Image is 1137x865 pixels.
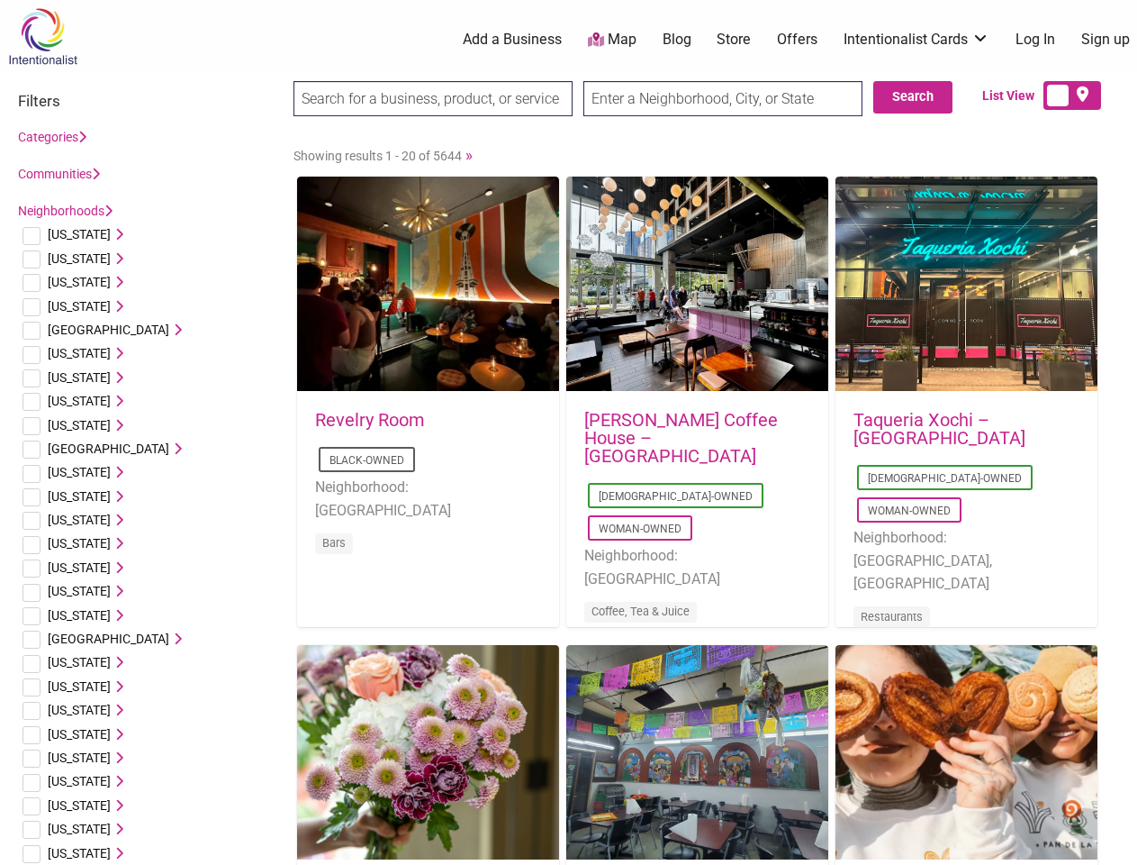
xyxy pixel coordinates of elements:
input: Enter a Neighborhood, City, or State [583,81,862,116]
span: [US_STATE] [48,465,111,479]
span: [US_STATE] [48,584,111,598]
span: [US_STATE] [48,846,111,860]
span: [US_STATE] [48,370,111,385]
a: Log In [1015,30,1055,50]
li: Neighborhood: [GEOGRAPHIC_DATA] [315,476,541,522]
input: Search for a business, product, or service [293,81,573,116]
a: Coffee, Tea & Juice [591,605,690,618]
span: [US_STATE] [48,774,111,788]
li: Neighborhood: [GEOGRAPHIC_DATA] [584,544,810,590]
span: [US_STATE] [48,299,111,314]
a: » [465,146,473,164]
a: Blog [663,30,691,50]
a: [PERSON_NAME] Coffee House – [GEOGRAPHIC_DATA] [584,409,778,467]
span: [US_STATE] [48,275,111,289]
a: Woman-Owned [868,505,951,517]
a: Bars [322,536,346,550]
a: Restaurants [861,610,923,624]
span: [US_STATE] [48,536,111,551]
span: [US_STATE] [48,608,111,623]
span: [US_STATE] [48,227,111,241]
span: [GEOGRAPHIC_DATA] [48,323,169,337]
li: Neighborhood: [GEOGRAPHIC_DATA], [GEOGRAPHIC_DATA] [853,526,1079,596]
a: Categories [18,130,86,144]
span: [US_STATE] [48,560,111,575]
a: Woman-Owned [599,523,681,535]
span: [US_STATE] [48,703,111,717]
a: Revelry Room [315,409,425,431]
a: Sign up [1081,30,1130,50]
span: List View [982,86,1043,105]
a: Store [717,30,751,50]
span: [US_STATE] [48,751,111,765]
a: Add a Business [463,30,562,50]
span: [US_STATE] [48,727,111,742]
span: [US_STATE] [48,679,111,694]
h3: Filters [18,92,275,110]
span: [GEOGRAPHIC_DATA] [48,632,169,646]
a: Black-Owned [329,454,404,467]
span: [US_STATE] [48,655,111,669]
a: Taqueria Xochi – [GEOGRAPHIC_DATA] [853,409,1025,449]
a: Neighborhoods [18,204,113,218]
span: [US_STATE] [48,798,111,813]
span: [US_STATE] [48,489,111,504]
span: [US_STATE] [48,418,111,432]
a: Offers [777,30,817,50]
a: Map [588,30,636,50]
span: [US_STATE] [48,822,111,836]
button: Search [873,81,952,114]
span: Showing results 1 - 20 of 5644 [293,149,462,163]
a: [DEMOGRAPHIC_DATA]-Owned [868,472,1022,485]
span: [GEOGRAPHIC_DATA] [48,442,169,456]
a: Intentionalist Cards [844,30,989,50]
a: [DEMOGRAPHIC_DATA]-Owned [599,490,753,503]
a: Communities [18,167,100,181]
span: [US_STATE] [48,251,111,266]
span: [US_STATE] [48,394,111,408]
span: [US_STATE] [48,346,111,360]
span: [US_STATE] [48,513,111,527]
